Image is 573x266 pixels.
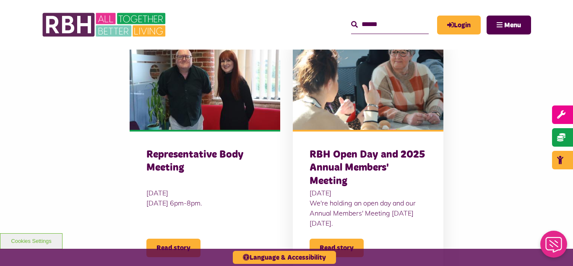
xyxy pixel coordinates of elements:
img: IMG 7040 [293,36,443,130]
h3: RBH Open Day and 2025 Annual Members' Meeting [310,148,427,188]
span: Menu [504,22,521,29]
a: MyRBH [437,16,481,34]
span: [DATE] [146,188,263,198]
img: Claire And Andrew Representative Body [130,36,280,130]
button: Language & Accessibility [233,251,336,264]
h3: Representative Body Meeting [146,148,263,188]
span: [DATE] [310,188,427,198]
div: [DATE] 6pm-8pm. [146,198,263,208]
div: We're holding an open day and our Annual Members' Meeting [DATE][DATE]. [310,198,427,228]
img: RBH [42,8,168,41]
span: Read story [146,239,201,257]
input: Search [351,16,429,34]
span: Read story [310,239,364,257]
button: Navigation [487,16,531,34]
iframe: Netcall Web Assistant for live chat [535,228,573,266]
